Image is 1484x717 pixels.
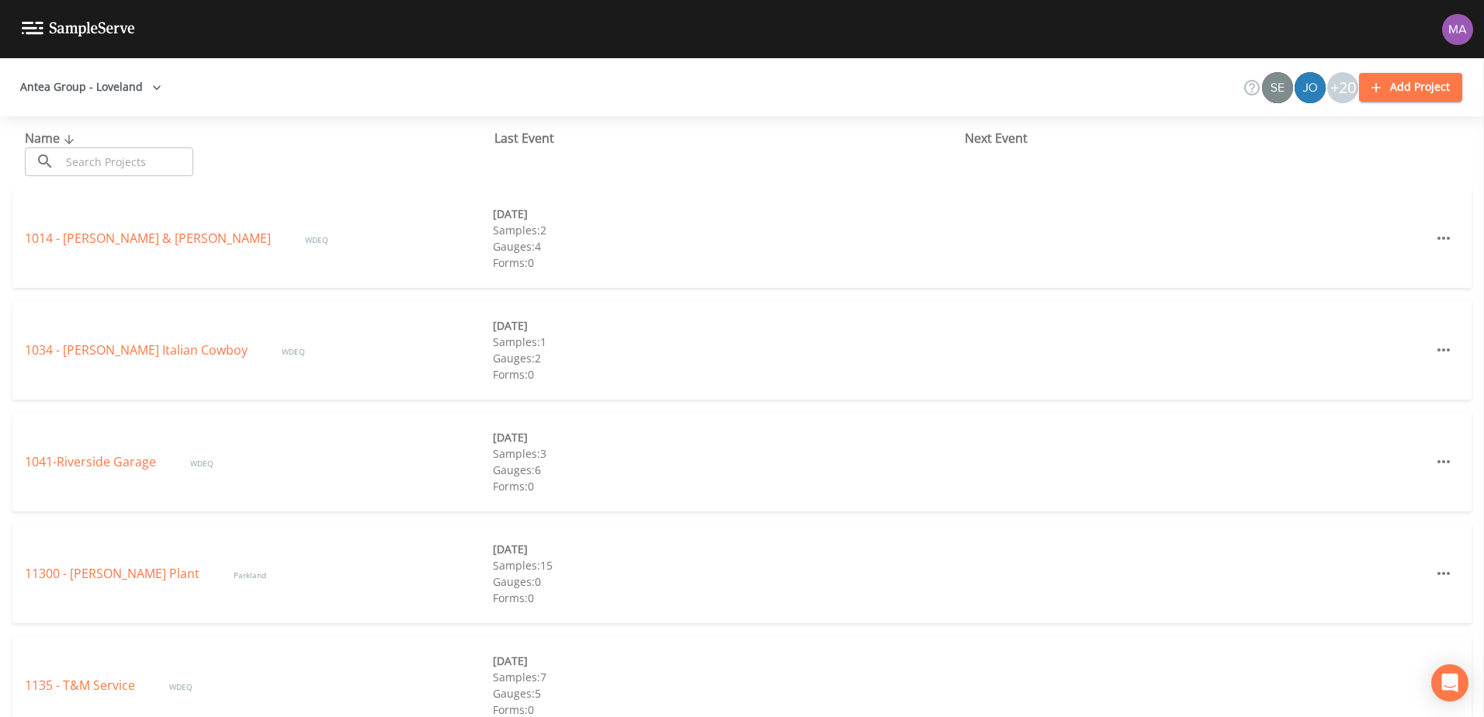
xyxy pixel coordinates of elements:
div: Samples: 7 [493,669,961,685]
a: 1135 - T&M Service [25,677,138,694]
input: Search Projects [61,147,193,176]
div: Last Event [494,129,964,147]
a: 1041-Riverside Garage [25,453,159,470]
button: Antea Group - Loveland [14,73,168,102]
span: WDEQ [169,681,192,692]
span: Name [25,130,78,147]
div: Next Event [965,129,1434,147]
div: Josh Watzak [1294,72,1326,103]
div: Gauges: 2 [493,350,961,366]
img: d2de15c11da5451b307a030ac90baa3e [1295,72,1326,103]
img: 52efdf5eb87039e5b40670955cfdde0b [1262,72,1293,103]
span: WDEQ [305,234,328,245]
span: WDEQ [282,346,305,357]
div: Sean McKinstry [1261,72,1294,103]
div: Forms: 0 [493,255,961,271]
div: Gauges: 5 [493,685,961,701]
div: Open Intercom Messenger [1431,664,1468,701]
div: Gauges: 4 [493,238,961,255]
img: logo [22,22,135,36]
div: Gauges: 6 [493,462,961,478]
a: 11300 - [PERSON_NAME] Plant [25,565,203,582]
div: Samples: 15 [493,557,961,573]
div: Samples: 2 [493,222,961,238]
div: [DATE] [493,429,961,445]
div: [DATE] [493,653,961,669]
div: Samples: 1 [493,334,961,350]
span: WDEQ [190,458,213,469]
a: 1014 - [PERSON_NAME] & [PERSON_NAME] [25,230,274,247]
div: +20 [1327,72,1358,103]
div: Forms: 0 [493,366,961,383]
a: 1034 - [PERSON_NAME] Italian Cowboy [25,341,251,358]
img: b480c7c87ae38607190708ea72cba8f5 [1442,14,1473,45]
div: Gauges: 0 [493,573,961,590]
div: Forms: 0 [493,478,961,494]
div: [DATE] [493,541,961,557]
div: [DATE] [493,206,961,222]
div: [DATE] [493,317,961,334]
span: Parkland [234,570,266,580]
button: Add Project [1359,73,1462,102]
div: Forms: 0 [493,590,961,606]
div: Samples: 3 [493,445,961,462]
